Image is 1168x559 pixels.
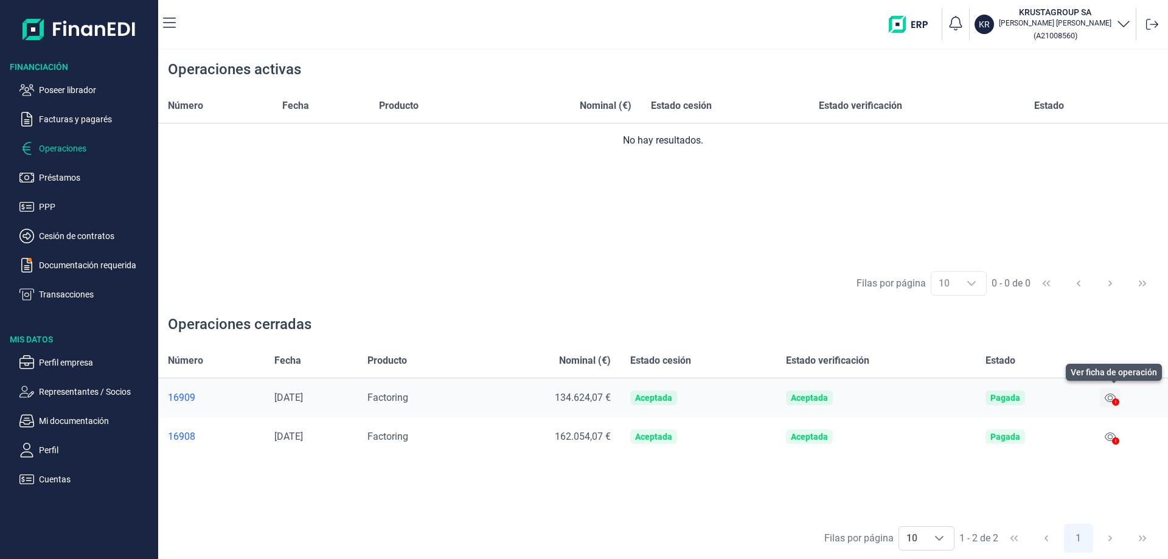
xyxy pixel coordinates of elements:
div: Aceptada [791,393,828,403]
div: Choose [925,527,954,550]
div: [DATE] [274,431,348,443]
p: [PERSON_NAME] [PERSON_NAME] [999,18,1111,28]
div: [DATE] [274,392,348,404]
div: Aceptada [791,432,828,442]
button: Next Page [1096,524,1125,553]
div: Filas por página [857,276,926,291]
button: KRKRUSTAGROUP SA[PERSON_NAME] [PERSON_NAME](A21008560) [975,6,1131,43]
button: First Page [1032,269,1061,298]
div: Pagada [990,432,1020,442]
p: Perfil empresa [39,355,153,370]
button: Perfil [19,443,153,457]
span: 1 - 2 de 2 [959,533,998,543]
button: First Page [999,524,1029,553]
span: 162.054,07 € [555,431,611,442]
button: Perfil empresa [19,355,153,370]
span: 0 - 0 de 0 [992,279,1031,288]
span: Estado cesión [630,353,691,368]
div: Pagada [990,393,1020,403]
button: Previous Page [1032,524,1061,553]
span: 10 [899,527,925,550]
button: Transacciones [19,287,153,302]
p: Cesión de contratos [39,229,153,243]
a: 16908 [168,431,255,443]
p: Documentación requerida [39,258,153,273]
p: Representantes / Socios [39,384,153,399]
span: Número [168,99,203,113]
span: Fecha [274,353,301,368]
p: Perfil [39,443,153,457]
span: Nominal (€) [559,353,611,368]
div: No hay resultados. [168,133,1158,148]
span: Estado [985,353,1015,368]
span: Producto [379,99,419,113]
span: Estado cesión [651,99,712,113]
p: Poseer librador [39,83,153,97]
button: PPP [19,200,153,214]
img: erp [889,16,937,33]
p: Facturas y pagarés [39,112,153,127]
button: Previous Page [1064,269,1093,298]
button: Cesión de contratos [19,229,153,243]
button: Facturas y pagarés [19,112,153,127]
div: Operaciones activas [168,60,301,79]
span: Factoring [367,392,408,403]
p: Mi documentación [39,414,153,428]
img: Logo de aplicación [23,10,136,49]
h3: KRUSTAGROUP SA [999,6,1111,18]
button: Last Page [1128,269,1157,298]
span: Estado verificación [819,99,902,113]
small: Copiar cif [1034,31,1077,40]
span: 134.624,07 € [555,392,611,403]
button: Cuentas [19,472,153,487]
a: 16909 [168,392,255,404]
button: Next Page [1096,269,1125,298]
p: PPP [39,200,153,214]
button: Documentación requerida [19,258,153,273]
span: Nominal (€) [580,99,631,113]
span: Factoring [367,431,408,442]
span: Fecha [282,99,309,113]
span: Producto [367,353,407,368]
p: KR [979,18,990,30]
button: Page 1 [1064,524,1093,553]
div: Filas por página [824,531,894,546]
p: Transacciones [39,287,153,302]
span: Número [168,353,203,368]
button: Préstamos [19,170,153,185]
div: Aceptada [635,432,672,442]
p: Cuentas [39,472,153,487]
span: Estado [1034,99,1064,113]
span: Estado verificación [786,353,869,368]
div: Operaciones cerradas [168,314,311,334]
p: Operaciones [39,141,153,156]
button: Operaciones [19,141,153,156]
button: Representantes / Socios [19,384,153,399]
button: Poseer librador [19,83,153,97]
button: Last Page [1128,524,1157,553]
div: Choose [957,272,986,295]
p: Préstamos [39,170,153,185]
div: Aceptada [635,393,672,403]
button: Mi documentación [19,414,153,428]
